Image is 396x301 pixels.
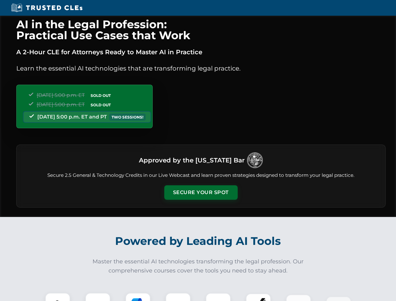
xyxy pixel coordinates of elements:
img: Logo [247,152,263,168]
span: [DATE] 5:00 p.m. ET [37,102,85,108]
img: Trusted CLEs [9,3,84,13]
p: Learn the essential AI technologies that are transforming legal practice. [16,63,386,73]
p: Secure 2.5 General & Technology Credits in our Live Webcast and learn proven strategies designed ... [24,172,378,179]
span: SOLD OUT [88,92,113,99]
button: Secure Your Spot [164,185,238,200]
h2: Powered by Leading AI Tools [24,230,372,252]
h1: AI in the Legal Profession: Practical Use Cases that Work [16,19,386,41]
h3: Approved by the [US_STATE] Bar [139,155,245,166]
p: Master the essential AI technologies transforming the legal profession. Our comprehensive courses... [88,257,308,275]
span: SOLD OUT [88,102,113,108]
p: A 2-Hour CLE for Attorneys Ready to Master AI in Practice [16,47,386,57]
span: [DATE] 5:00 p.m. ET [37,92,85,98]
